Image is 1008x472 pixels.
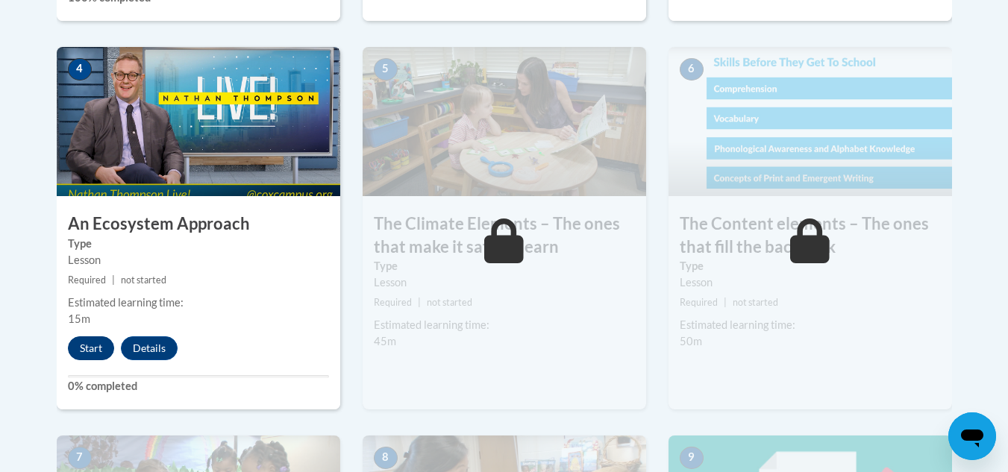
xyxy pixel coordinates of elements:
label: Type [374,258,635,274]
h3: The Content elements – The ones that fill the backpack [669,213,952,259]
img: Course Image [57,47,340,196]
div: Estimated learning time: [374,317,635,333]
span: 45m [374,335,396,347]
span: Required [374,297,412,308]
span: 6 [680,58,704,81]
span: 5 [374,58,398,81]
span: | [724,297,727,308]
span: 7 [68,447,92,469]
span: Required [68,274,106,286]
button: Start [68,336,114,360]
label: 0% completed [68,378,329,394]
span: 15m [68,312,90,325]
span: 8 [374,447,398,469]
span: not started [733,297,778,308]
span: | [418,297,421,308]
span: 4 [68,58,92,81]
img: Course Image [363,47,646,196]
div: Lesson [374,274,635,291]
div: Estimated learning time: [680,317,941,333]
span: 50m [680,335,702,347]
iframe: Button to launch messaging window [948,412,996,460]
div: Lesson [680,274,941,291]
span: not started [121,274,166,286]
span: not started [427,297,472,308]
span: Required [680,297,718,308]
div: Lesson [68,252,329,268]
div: Estimated learning time: [68,295,329,311]
span: 9 [680,447,704,469]
button: Details [121,336,178,360]
label: Type [680,258,941,274]
h3: An Ecosystem Approach [57,213,340,236]
h3: The Climate Elements – The ones that make it safe to learn [363,213,646,259]
span: | [112,274,115,286]
label: Type [68,236,329,252]
img: Course Image [669,47,952,196]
